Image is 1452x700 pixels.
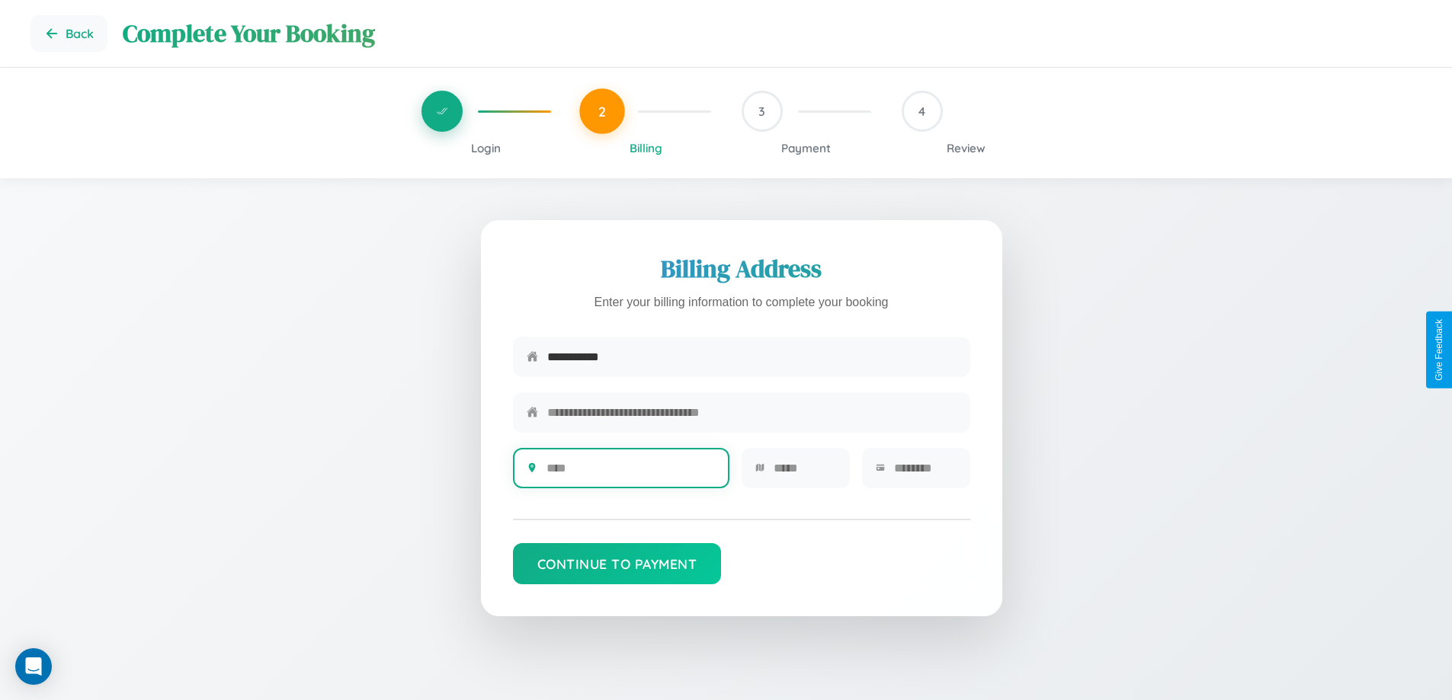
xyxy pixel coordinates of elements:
h2: Billing Address [513,252,970,286]
h1: Complete Your Booking [123,17,1422,50]
span: Review [947,141,986,155]
span: Payment [781,141,831,155]
span: Login [471,141,501,155]
button: Go back [30,15,107,52]
div: Open Intercom Messenger [15,648,52,685]
div: Give Feedback [1434,319,1444,381]
button: Continue to Payment [513,543,722,584]
span: 2 [598,103,606,120]
span: 3 [758,104,765,119]
span: Billing [630,141,662,155]
p: Enter your billing information to complete your booking [513,292,970,314]
span: 4 [918,104,925,119]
